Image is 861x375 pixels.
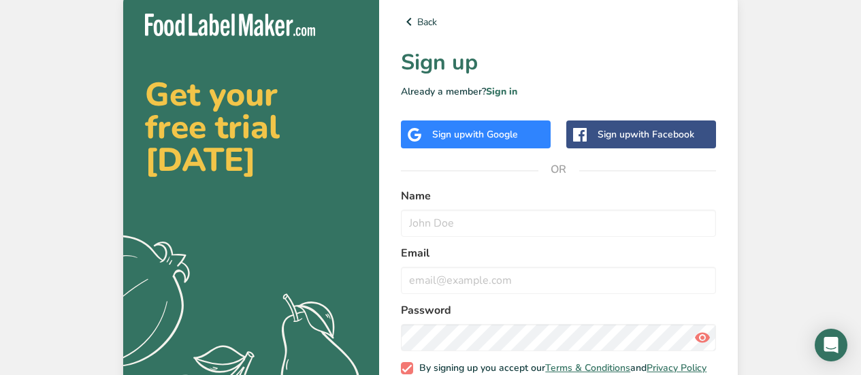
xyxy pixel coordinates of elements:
label: Password [401,302,716,319]
span: By signing up you accept our and [413,362,707,374]
h2: Get your free trial [DATE] [145,78,357,176]
img: Food Label Maker [145,14,315,36]
a: Privacy Policy [647,361,706,374]
label: Email [401,245,716,261]
a: Back [401,14,716,30]
p: Already a member? [401,84,716,99]
h1: Sign up [401,46,716,79]
input: John Doe [401,210,716,237]
span: OR [538,149,579,190]
label: Name [401,188,716,204]
a: Sign in [486,85,517,98]
div: Open Intercom Messenger [815,329,847,361]
span: with Google [465,128,518,141]
a: Terms & Conditions [545,361,630,374]
div: Sign up [598,127,694,142]
div: Sign up [432,127,518,142]
span: with Facebook [630,128,694,141]
input: email@example.com [401,267,716,294]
